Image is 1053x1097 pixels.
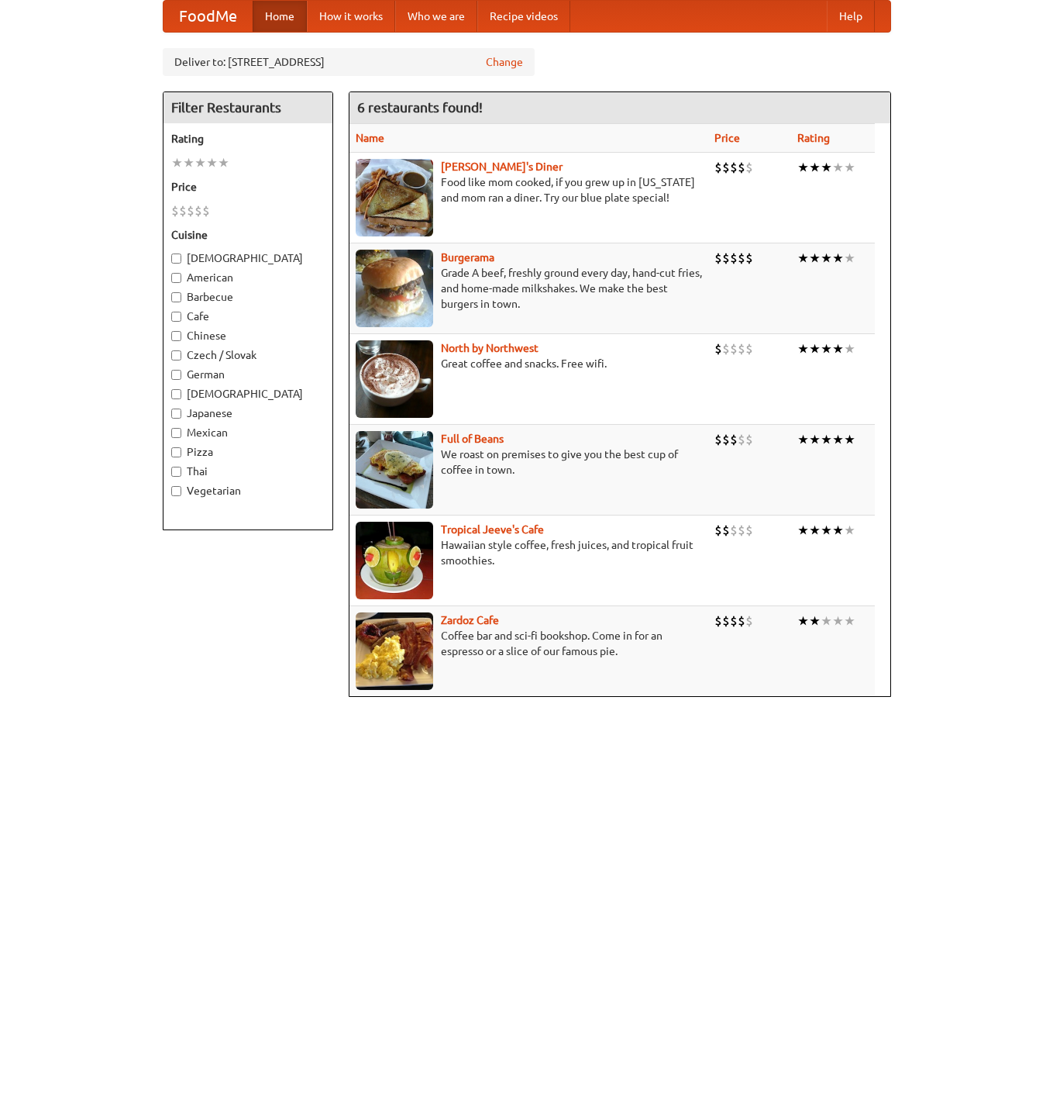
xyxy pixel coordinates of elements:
[797,522,809,539] li: ★
[356,431,433,509] img: beans.jpg
[844,612,855,630] li: ★
[477,1,570,32] a: Recipe videos
[171,289,325,305] label: Barbecue
[171,309,325,324] label: Cafe
[797,132,830,144] a: Rating
[171,425,325,440] label: Mexican
[738,431,745,448] li: $
[821,522,832,539] li: ★
[797,612,809,630] li: ★
[821,250,832,267] li: ★
[253,1,307,32] a: Home
[714,340,722,357] li: $
[722,612,730,630] li: $
[844,340,855,357] li: ★
[745,340,753,357] li: $
[183,154,194,171] li: ★
[356,250,433,327] img: burgerama.jpg
[827,1,875,32] a: Help
[206,154,218,171] li: ★
[171,179,325,195] h5: Price
[179,202,187,219] li: $
[745,431,753,448] li: $
[171,328,325,343] label: Chinese
[356,356,702,371] p: Great coffee and snacks. Free wifi.
[356,159,433,236] img: sallys.jpg
[171,250,325,266] label: [DEMOGRAPHIC_DATA]
[171,486,181,496] input: Vegetarian
[797,250,809,267] li: ★
[357,100,483,115] ng-pluralize: 6 restaurants found!
[171,254,181,264] input: [DEMOGRAPHIC_DATA]
[844,159,855,176] li: ★
[722,159,730,176] li: $
[356,522,433,599] img: jeeves.jpg
[441,614,499,626] a: Zardoz Cafe
[809,159,821,176] li: ★
[356,447,702,478] p: We roast on premises to give you the best cup of coffee in town.
[844,250,855,267] li: ★
[809,340,821,357] li: ★
[722,250,730,267] li: $
[171,273,181,283] input: American
[171,312,181,322] input: Cafe
[187,202,194,219] li: $
[730,522,738,539] li: $
[356,628,702,659] p: Coffee bar and sci-fi bookshop. Come in for an espresso or a slice of our famous pie.
[844,522,855,539] li: ★
[441,523,544,536] a: Tropical Jeeve's Cafe
[171,367,325,382] label: German
[395,1,477,32] a: Who we are
[441,433,504,445] a: Full of Beans
[441,251,494,264] a: Burgerama
[809,431,821,448] li: ★
[163,92,332,123] h4: Filter Restaurants
[171,386,325,402] label: [DEMOGRAPHIC_DATA]
[486,54,523,70] a: Change
[738,340,745,357] li: $
[730,431,738,448] li: $
[441,160,563,173] b: [PERSON_NAME]'s Diner
[171,389,181,399] input: [DEMOGRAPHIC_DATA]
[738,159,745,176] li: $
[809,612,821,630] li: ★
[163,48,535,76] div: Deliver to: [STREET_ADDRESS]
[714,159,722,176] li: $
[714,250,722,267] li: $
[171,447,181,457] input: Pizza
[356,132,384,144] a: Name
[171,405,325,421] label: Japanese
[171,350,181,360] input: Czech / Slovak
[745,250,753,267] li: $
[356,340,433,418] img: north.jpg
[171,464,325,479] label: Thai
[832,431,844,448] li: ★
[722,431,730,448] li: $
[441,342,539,354] a: North by Northwest
[171,131,325,147] h5: Rating
[171,331,181,341] input: Chinese
[356,265,702,312] p: Grade A beef, freshly ground every day, hand-cut fries, and home-made milkshakes. We make the bes...
[745,159,753,176] li: $
[171,292,181,302] input: Barbecue
[745,522,753,539] li: $
[171,202,179,219] li: $
[202,202,210,219] li: $
[171,483,325,498] label: Vegetarian
[738,612,745,630] li: $
[171,227,325,243] h5: Cuisine
[171,467,181,477] input: Thai
[797,431,809,448] li: ★
[832,612,844,630] li: ★
[738,250,745,267] li: $
[722,340,730,357] li: $
[171,370,181,380] input: German
[171,154,183,171] li: ★
[730,250,738,267] li: $
[832,340,844,357] li: ★
[356,174,702,205] p: Food like mom cooked, if you grew up in [US_STATE] and mom ran a diner. Try our blue plate special!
